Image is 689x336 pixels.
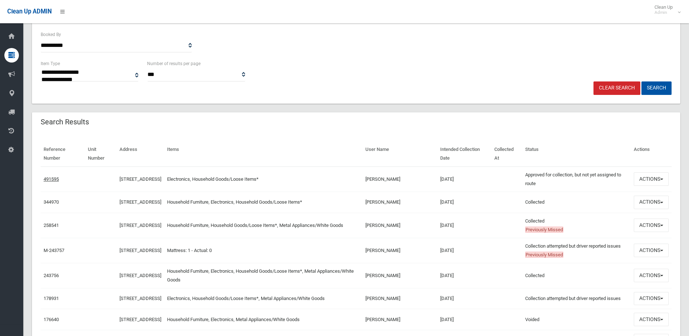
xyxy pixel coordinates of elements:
[41,60,60,68] label: Item Type
[119,248,161,253] a: [STREET_ADDRESS]
[164,288,362,309] td: Electronics, Household Goods/Loose Items*, Metal Appliances/White Goods
[44,248,64,253] a: M-243757
[651,4,680,15] span: Clean Up
[641,81,672,95] button: Search
[522,288,631,309] td: Collection attempted but driver reported issues
[362,238,437,263] td: [PERSON_NAME]
[44,176,59,182] a: 491595
[32,115,98,129] header: Search Results
[362,263,437,288] td: [PERSON_NAME]
[164,238,362,263] td: Mattress: 1 - Actual: 0
[593,81,640,95] a: Clear Search
[437,213,492,238] td: [DATE]
[522,192,631,213] td: Collected
[41,141,85,167] th: Reference Number
[634,196,669,209] button: Actions
[634,292,669,305] button: Actions
[437,192,492,213] td: [DATE]
[164,192,362,213] td: Household Furniture, Electronics, Household Goods/Loose Items*
[164,213,362,238] td: Household Furniture, Household Goods/Loose Items*, Metal Appliances/White Goods
[491,141,522,167] th: Collected At
[437,309,492,330] td: [DATE]
[634,244,669,257] button: Actions
[85,141,117,167] th: Unit Number
[362,213,437,238] td: [PERSON_NAME]
[41,31,61,39] label: Booked By
[634,269,669,282] button: Actions
[119,296,161,301] a: [STREET_ADDRESS]
[522,167,631,192] td: Approved for collection, but not yet assigned to route
[522,141,631,167] th: Status
[654,10,673,15] small: Admin
[7,8,52,15] span: Clean Up ADMIN
[117,141,164,167] th: Address
[362,288,437,309] td: [PERSON_NAME]
[147,60,200,68] label: Number of results per page
[525,227,563,233] span: Previously Missed
[634,172,669,186] button: Actions
[119,176,161,182] a: [STREET_ADDRESS]
[437,288,492,309] td: [DATE]
[522,213,631,238] td: Collected
[44,273,59,278] a: 243756
[164,141,362,167] th: Items
[164,263,362,288] td: Household Furniture, Electronics, Household Goods/Loose Items*, Metal Appliances/White Goods
[44,296,59,301] a: 178931
[44,223,59,228] a: 258541
[164,167,362,192] td: Electronics, Household Goods/Loose Items*
[522,263,631,288] td: Collected
[44,199,59,205] a: 344970
[44,317,59,322] a: 176640
[437,167,492,192] td: [DATE]
[362,141,437,167] th: User Name
[362,309,437,330] td: [PERSON_NAME]
[522,309,631,330] td: Voided
[634,219,669,232] button: Actions
[437,141,492,167] th: Intended Collection Date
[164,309,362,330] td: Household Furniture, Electronics, Metal Appliances/White Goods
[437,263,492,288] td: [DATE]
[437,238,492,263] td: [DATE]
[522,238,631,263] td: Collection attempted but driver reported issues
[631,141,672,167] th: Actions
[119,317,161,322] a: [STREET_ADDRESS]
[119,273,161,278] a: [STREET_ADDRESS]
[119,199,161,205] a: [STREET_ADDRESS]
[119,223,161,228] a: [STREET_ADDRESS]
[525,252,563,258] span: Previously Missed
[362,192,437,213] td: [PERSON_NAME]
[634,313,669,326] button: Actions
[362,167,437,192] td: [PERSON_NAME]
